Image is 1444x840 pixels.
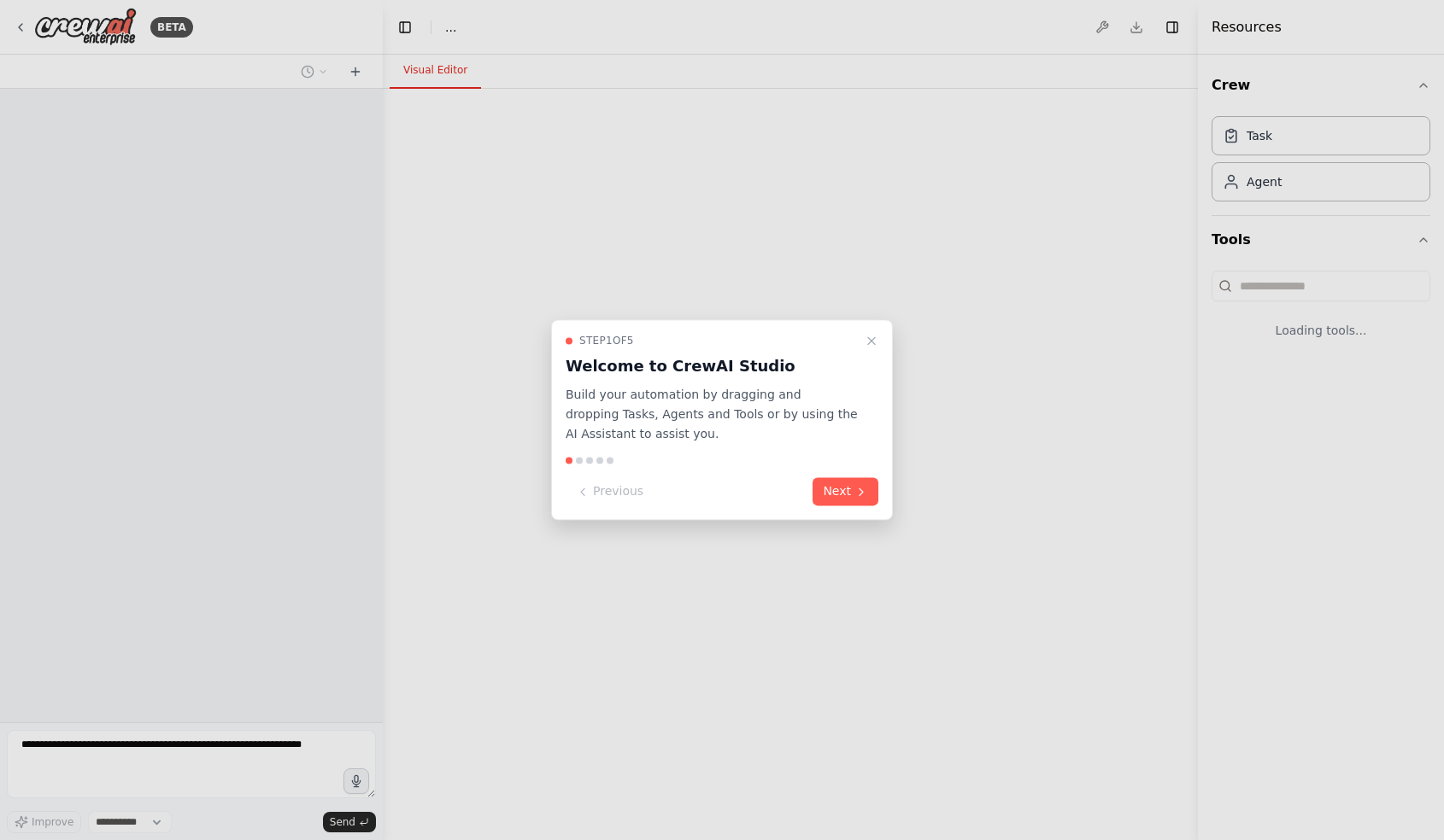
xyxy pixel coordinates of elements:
[579,334,634,347] span: Step 1 of 5
[393,15,417,39] button: Hide left sidebar
[566,354,858,378] h3: Welcome to CrewAI Studio
[861,330,882,351] button: Close walkthrough
[813,478,878,506] button: Next
[566,385,858,443] p: Build your automation by dragging and dropping Tasks, Agents and Tools or by using the AI Assista...
[566,478,654,506] button: Previous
